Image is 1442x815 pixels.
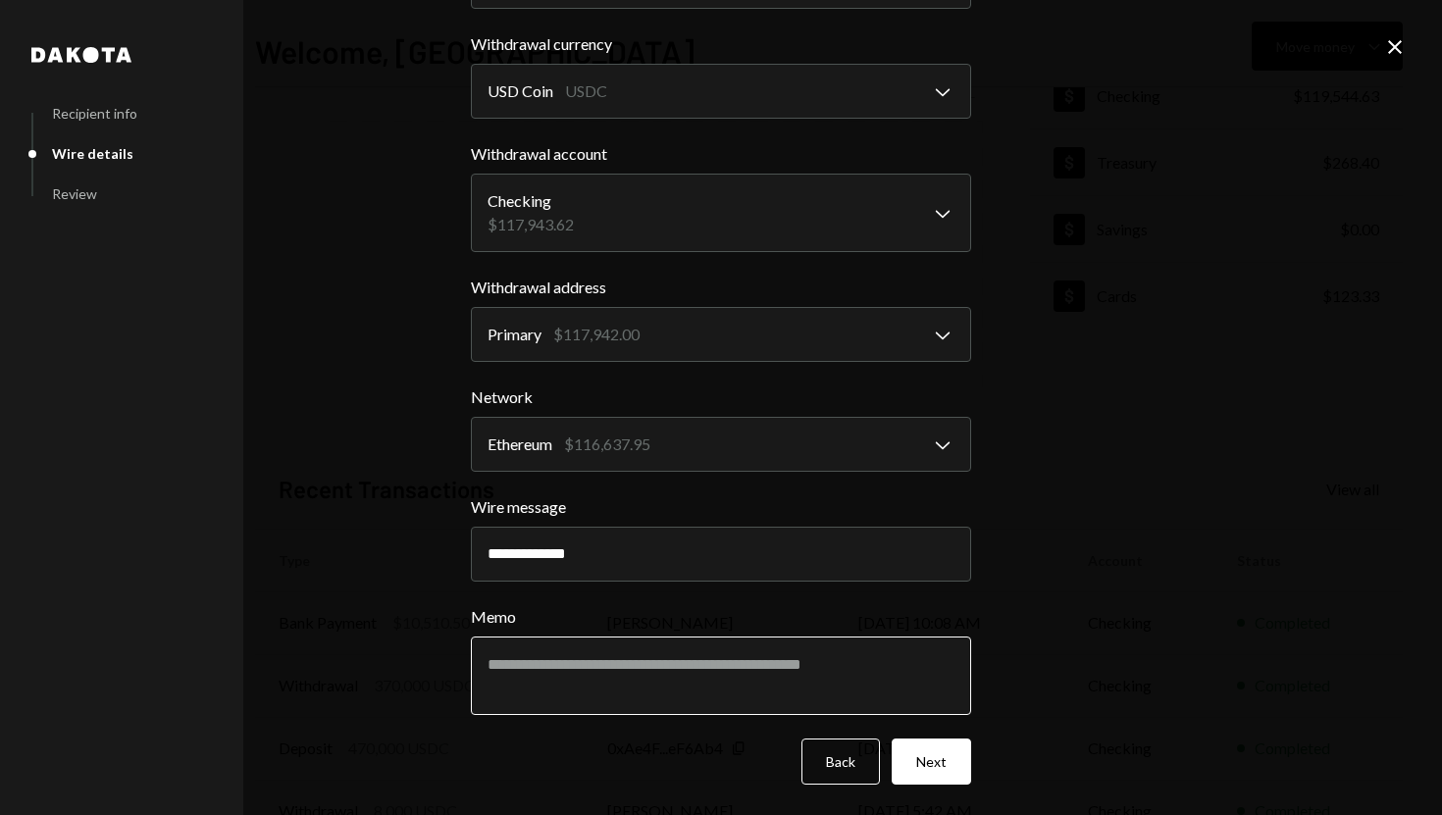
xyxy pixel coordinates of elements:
label: Withdrawal account [471,142,971,166]
button: Network [471,417,971,472]
label: Withdrawal address [471,276,971,299]
div: $116,637.95 [564,433,650,456]
div: Recipient info [52,105,137,122]
div: USDC [565,79,607,103]
div: Wire details [52,145,133,162]
label: Memo [471,605,971,629]
div: Review [52,185,97,202]
div: $117,942.00 [553,323,640,346]
button: Next [892,739,971,785]
label: Network [471,385,971,409]
button: Back [801,739,880,785]
button: Withdrawal address [471,307,971,362]
label: Wire message [471,495,971,519]
button: Withdrawal account [471,174,971,252]
button: Withdrawal currency [471,64,971,119]
label: Withdrawal currency [471,32,971,56]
